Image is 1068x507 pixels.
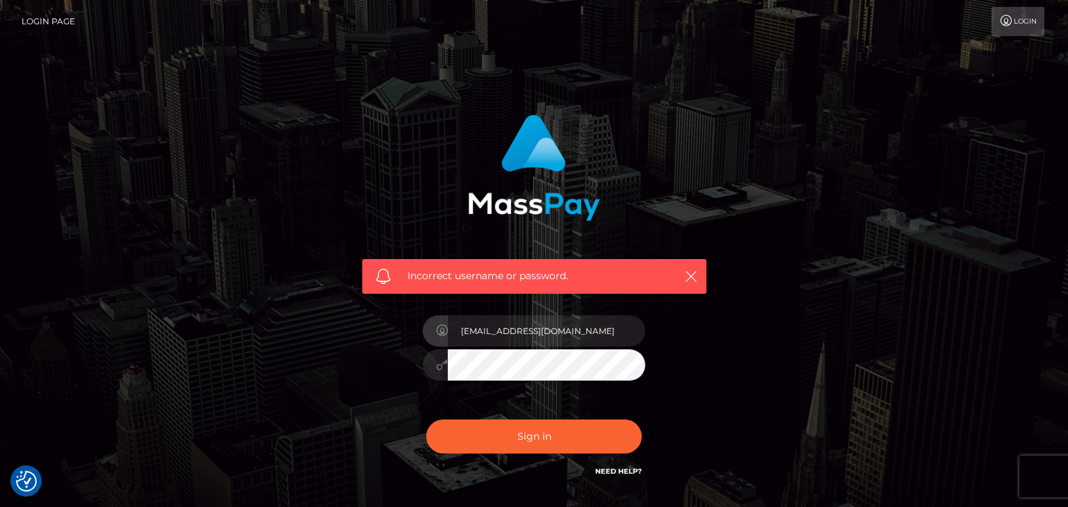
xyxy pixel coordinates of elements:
[992,7,1044,36] a: Login
[16,471,37,492] button: Consent Preferences
[426,419,642,454] button: Sign in
[407,269,661,283] span: Incorrect username or password.
[448,315,645,347] input: Username...
[595,467,642,476] a: Need Help?
[468,115,600,221] img: MassPay Login
[16,471,37,492] img: Revisit consent button
[22,7,75,36] a: Login Page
